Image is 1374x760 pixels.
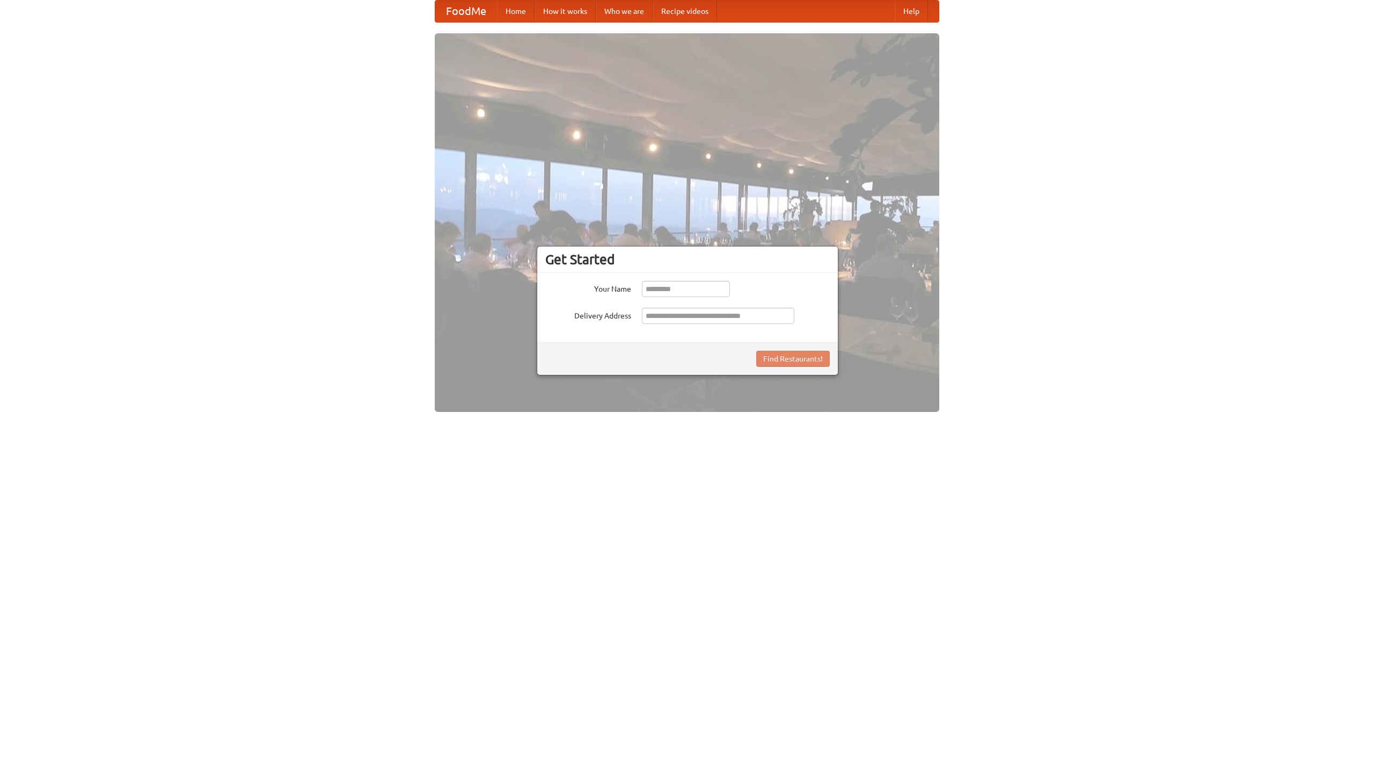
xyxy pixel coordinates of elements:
label: Delivery Address [545,308,631,321]
a: How it works [535,1,596,22]
label: Your Name [545,281,631,294]
button: Find Restaurants! [756,351,830,367]
a: Who we are [596,1,653,22]
a: Recipe videos [653,1,717,22]
h3: Get Started [545,251,830,267]
a: Help [895,1,928,22]
a: Home [497,1,535,22]
a: FoodMe [435,1,497,22]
